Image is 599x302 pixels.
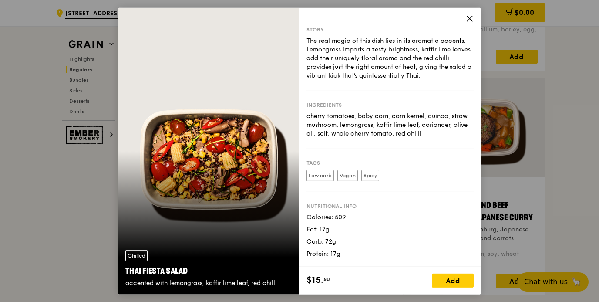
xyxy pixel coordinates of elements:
[306,249,474,258] div: Protein: 17g
[432,274,474,288] div: Add
[306,237,474,246] div: Carb: 72g
[323,276,330,283] span: 50
[306,225,474,234] div: Fat: 17g
[125,279,293,288] div: accented with lemongrass, kaffir lime leaf, red chilli
[306,213,474,221] div: Calories: 509
[125,265,293,277] div: Thai Fiesta Salad
[306,274,323,287] span: $15.
[306,112,474,138] div: cherry tomatoes, baby corn, corn kernel, quinoa, straw mushroom, lemongrass, kaffir lime leaf, co...
[125,250,148,261] div: Chilled
[306,202,474,209] div: Nutritional info
[306,26,474,33] div: Story
[306,170,334,181] label: Low carb
[306,159,474,166] div: Tags
[337,170,358,181] label: Vegan
[361,170,379,181] label: Spicy
[306,101,474,108] div: Ingredients
[306,36,474,80] div: The real magic of this dish lies in its aromatic accents. Lemongrass imparts a zesty brightness, ...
